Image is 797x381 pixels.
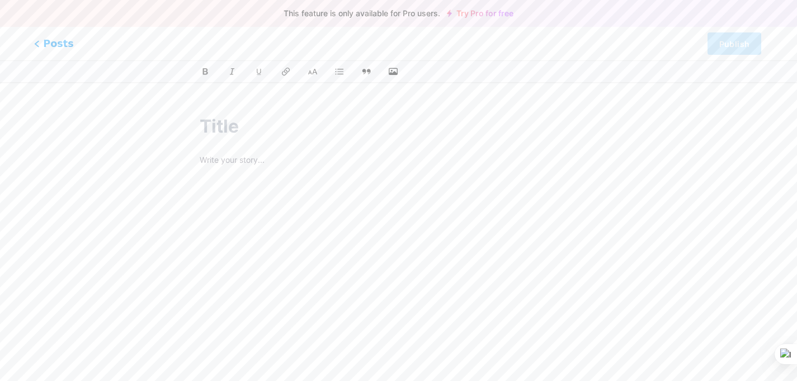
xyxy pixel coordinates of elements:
span: This feature is only available for Pro users. [284,6,440,21]
button: Publish [708,32,761,55]
input: Title [200,113,597,140]
a: Try Pro for free [447,9,513,18]
span: Posts [34,36,74,51]
span: Publish [719,39,749,49]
